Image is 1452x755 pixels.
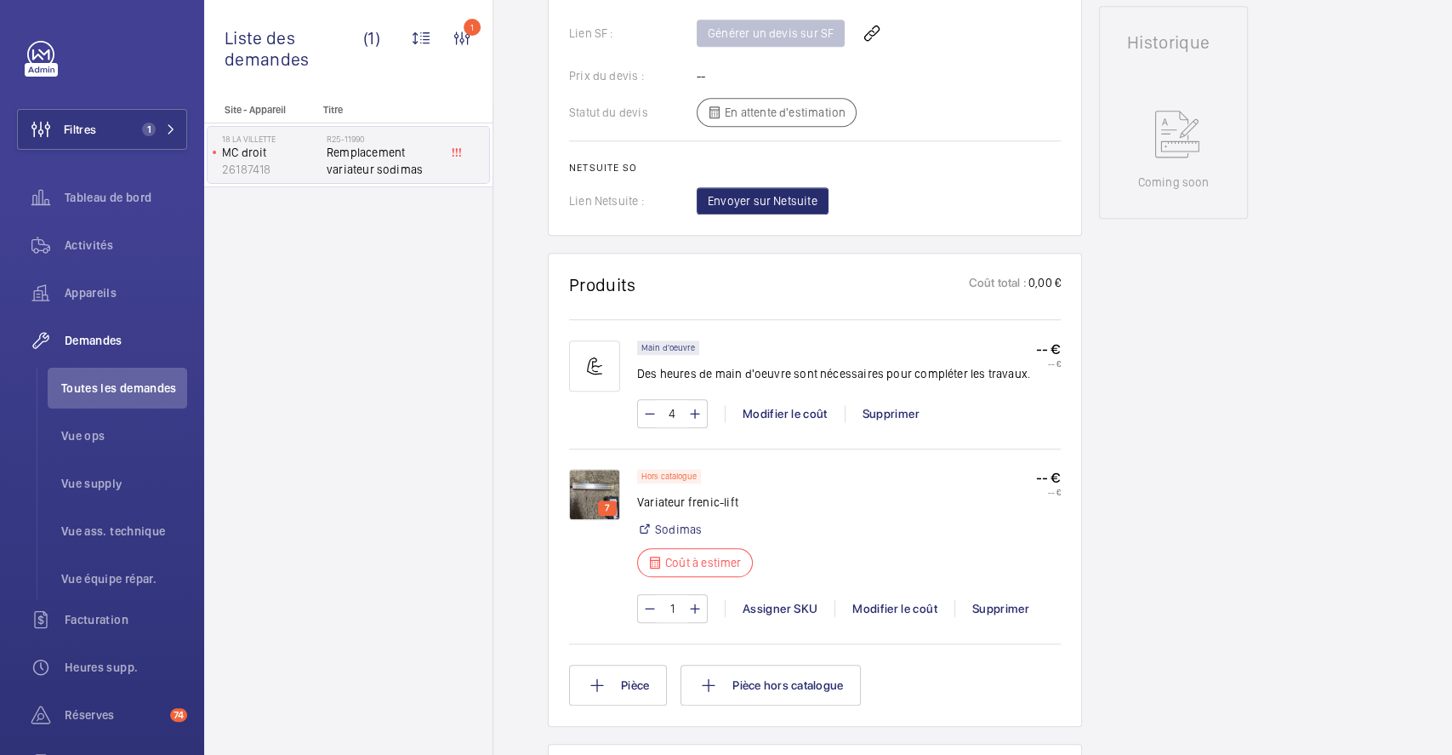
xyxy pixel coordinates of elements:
p: 18 la villette [222,134,320,144]
span: Réserves [65,706,163,724]
p: -- € [1036,340,1061,358]
span: Liste des demandes [225,27,363,70]
p: Hors catalogue [641,473,697,479]
span: Vue ass. technique [61,523,187,540]
span: Facturation [65,611,187,628]
h1: Historique [1127,34,1220,51]
p: Coût total : [969,274,1027,295]
p: -- € [1036,487,1061,497]
span: Vue équipe répar. [61,570,187,587]
h1: Produits [569,274,636,295]
p: Variateur frenic-lift [637,494,763,511]
span: Filtres [64,121,96,138]
button: Pièce [569,665,667,706]
p: -- € [1036,469,1061,487]
div: Modifier le coût [725,405,845,422]
h2: R25-11990 [327,134,439,144]
span: Envoyer sur Netsuite [708,192,817,209]
div: Supprimer [954,600,1046,617]
img: 1757427599735-f598e5ff-baf8-4ba8-9f23-d93b357d55d6 [569,469,620,520]
p: Site - Appareil [204,104,316,116]
p: MC droit [222,144,320,161]
p: Coming soon [1137,174,1209,191]
button: Filtres1 [17,109,187,150]
span: Remplacement variateur sodimas [327,144,439,178]
p: Main d'oeuvre [641,345,695,351]
span: 74 [170,708,187,722]
span: Tableau de bord [65,189,187,206]
p: 0,00 € [1027,274,1061,295]
h2: Netsuite SO [569,162,1061,174]
button: Envoyer sur Netsuite [697,187,828,214]
button: Pièce hors catalogue [680,665,861,706]
a: Sodimas [655,521,702,538]
span: Demandes [65,332,187,349]
span: Appareils [65,284,187,301]
div: Supprimer [845,405,937,422]
p: 7 [601,500,613,516]
p: Titre [323,104,436,116]
div: Modifier le coût [834,600,954,617]
p: Coût à estimer [665,554,742,571]
span: Heures supp. [65,659,187,676]
p: 26187418 [222,161,320,178]
p: Des heures de main d'oeuvre sont nécessaires pour compléter les travaux. [637,365,1030,382]
span: Vue ops [61,427,187,444]
span: Toutes les demandes [61,380,187,397]
span: 1 [142,123,156,136]
span: Vue supply [61,475,187,492]
p: -- € [1036,358,1061,369]
span: Activités [65,237,187,254]
img: muscle-sm.svg [569,340,620,392]
div: Assigner SKU [725,600,834,617]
